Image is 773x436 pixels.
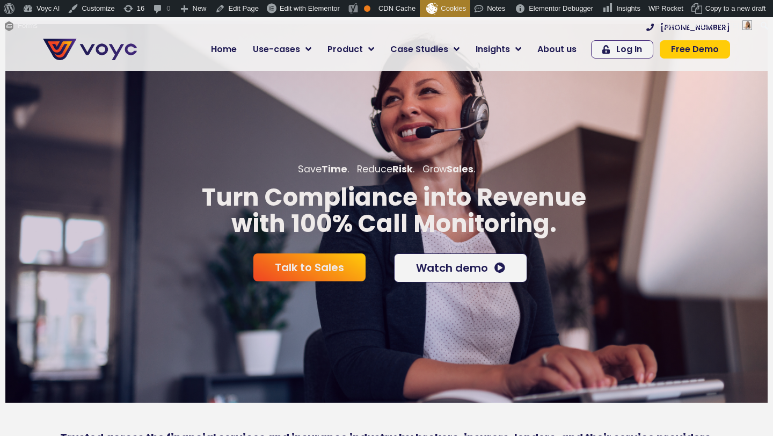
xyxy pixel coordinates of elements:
[253,253,366,281] a: Talk to Sales
[655,17,756,34] a: Howdy,
[646,24,730,31] a: [PHONE_NUMBER]
[275,262,344,273] span: Talk to Sales
[537,43,577,56] span: About us
[468,39,529,60] a: Insights
[319,39,382,60] a: Product
[253,43,300,56] span: Use-cases
[38,162,735,176] p: Save . Reduce . Grow .
[616,45,642,54] span: Log In
[382,39,468,60] a: Case Studies
[245,39,319,60] a: Use-cases
[682,21,739,30] span: [PERSON_NAME]
[211,43,237,56] span: Home
[280,4,340,12] span: Edit with Elementor
[529,39,585,60] a: About us
[394,253,527,282] a: Watch demo
[476,43,510,56] span: Insights
[416,263,488,273] span: Watch demo
[322,163,347,176] b: Time
[390,43,448,56] span: Case Studies
[671,45,719,54] span: Free Demo
[43,39,137,60] img: voyc-full-logo
[447,163,473,176] b: Sales
[660,40,730,59] a: Free Demo
[18,17,38,34] span: Forms
[392,163,413,176] b: Risk
[203,39,245,60] a: Home
[38,184,750,237] p: Turn Compliance into Revenue with 100% Call Monitoring.
[591,40,653,59] a: Log In
[327,43,363,56] span: Product
[364,5,370,12] div: OK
